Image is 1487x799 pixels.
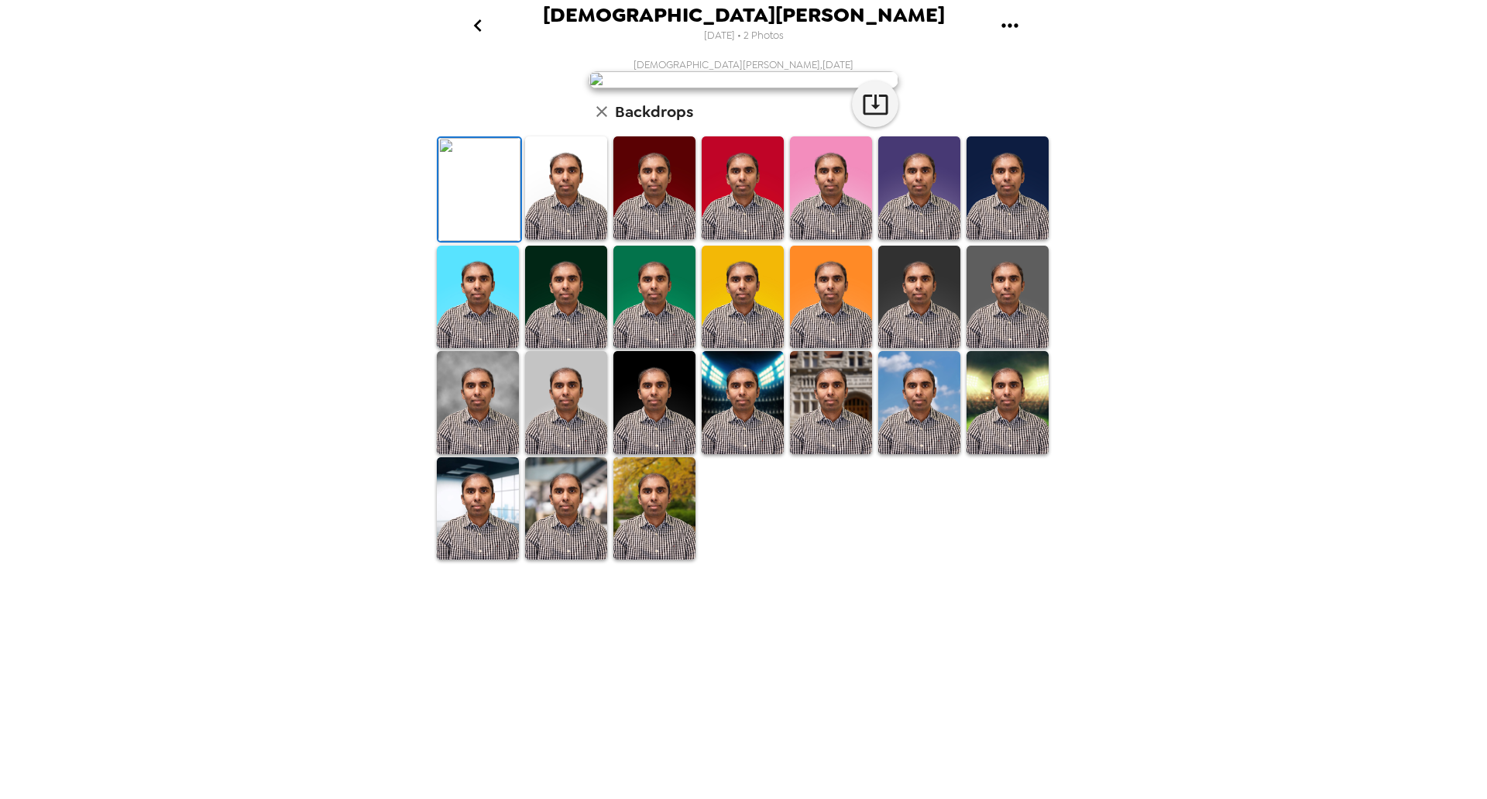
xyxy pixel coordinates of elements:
[438,138,520,241] img: Original
[704,26,784,46] span: [DATE] • 2 Photos
[634,58,853,71] span: [DEMOGRAPHIC_DATA][PERSON_NAME] , [DATE]
[543,5,945,26] span: [DEMOGRAPHIC_DATA][PERSON_NAME]
[589,71,898,88] img: user
[615,99,693,124] h6: Backdrops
